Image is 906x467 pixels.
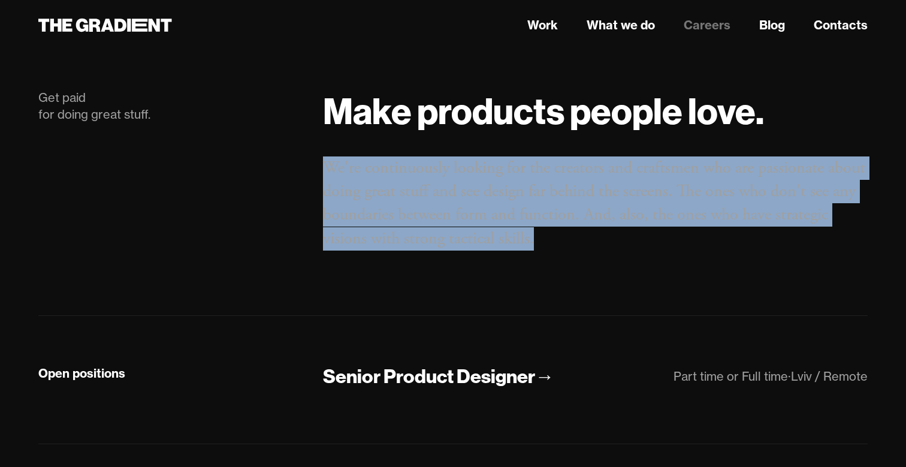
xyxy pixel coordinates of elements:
div: → [535,364,554,389]
div: · [788,369,791,384]
a: What we do [587,16,655,34]
strong: Make products people love. [323,88,764,134]
div: Senior Product Designer [323,364,535,389]
a: Senior Product Designer→ [323,364,554,390]
div: Part time or Full time [674,369,788,384]
a: Work [527,16,558,34]
a: Blog [759,16,785,34]
a: Contacts [814,16,868,34]
strong: Open positions [38,366,125,381]
p: We're continuously looking for the creators and craftsmen who are passionate about doing great st... [323,156,868,251]
div: Get paid for doing great stuff. [38,89,299,123]
a: Careers [684,16,730,34]
div: Lviv / Remote [791,369,868,384]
